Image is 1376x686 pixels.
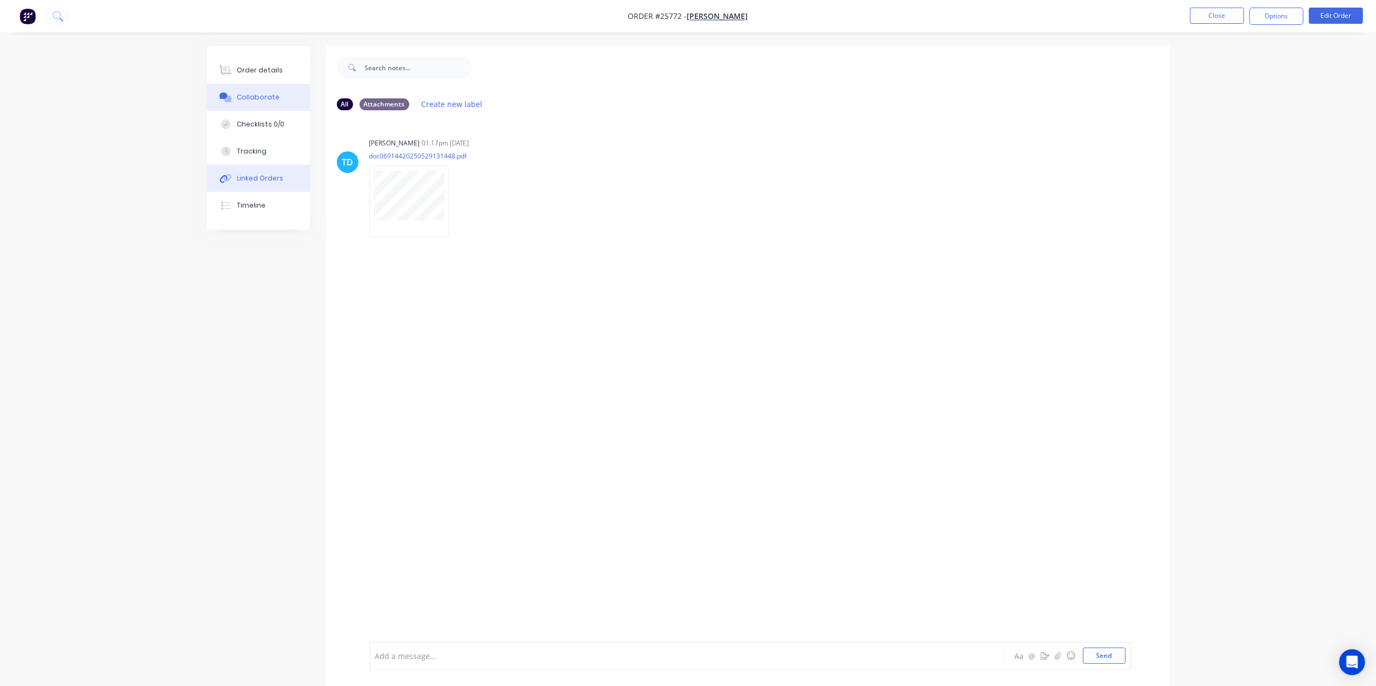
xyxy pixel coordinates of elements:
[207,57,310,84] button: Order details
[207,192,310,219] button: Timeline
[416,97,488,111] button: Create new label
[365,57,472,78] input: Search notes...
[207,165,310,192] button: Linked Orders
[1190,8,1244,24] button: Close
[360,98,409,110] div: Attachments
[1065,649,1078,662] button: ☺
[207,84,310,111] button: Collaborate
[1026,649,1039,662] button: @
[19,8,36,24] img: Factory
[1339,649,1365,675] div: Open Intercom Messenger
[1013,649,1026,662] button: Aa
[1083,648,1126,664] button: Send
[369,138,420,148] div: [PERSON_NAME]
[207,138,310,165] button: Tracking
[237,174,283,183] div: Linked Orders
[1309,8,1363,24] button: Edit Order
[207,111,310,138] button: Checklists 0/0
[369,151,467,161] p: doc06914420250529131448.pdf
[628,11,687,22] span: Order #25772 -
[237,92,280,102] div: Collaborate
[237,201,265,210] div: Timeline
[422,138,469,148] div: 01:17pm [DATE]
[337,98,353,110] div: All
[237,146,267,156] div: Tracking
[237,65,283,75] div: Order details
[687,11,748,22] a: [PERSON_NAME]
[342,156,353,169] div: TD
[1249,8,1304,25] button: Options
[237,119,284,129] div: Checklists 0/0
